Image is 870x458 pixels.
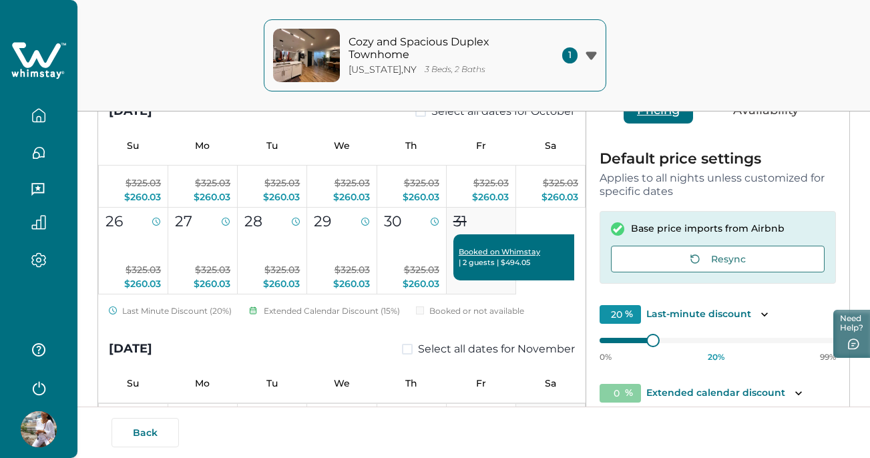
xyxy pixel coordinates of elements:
[105,210,123,232] p: 26
[453,210,467,232] p: 31
[238,208,307,294] button: 28$325.03$260.03
[377,140,446,152] p: Th
[21,411,57,447] img: Whimstay Host
[244,210,262,232] p: 28
[820,352,836,363] p: 99%
[264,264,300,276] span: $325.03
[791,385,807,401] button: Toggle description
[335,264,370,276] span: $325.03
[600,172,836,198] p: Applies to all nights unless customized for specific dates
[333,191,370,203] span: $260.03
[349,64,417,75] p: [US_STATE] , NY
[238,140,307,152] p: Tu
[600,352,612,363] p: 0%
[403,278,439,290] span: $260.03
[473,177,509,189] span: $325.03
[124,191,161,203] span: $260.03
[238,378,307,389] p: Tu
[168,140,237,152] p: Mo
[168,378,237,389] p: Mo
[377,208,447,294] button: 30$325.03$260.03
[446,378,515,389] p: Fr
[756,306,773,322] button: Toggle description
[307,208,377,294] button: 29$325.03$260.03
[126,264,161,276] span: $325.03
[453,234,574,280] div: | 2 guests | $ 494.05
[98,140,168,152] p: Su
[175,210,192,232] p: 27
[109,340,152,358] div: [DATE]
[264,177,300,189] span: $325.03
[333,278,370,290] span: $260.03
[600,152,836,166] p: Default price settings
[562,47,578,63] span: 1
[126,177,161,189] span: $325.03
[263,191,300,203] span: $260.03
[195,177,230,189] span: $325.03
[403,191,439,203] span: $260.03
[307,378,377,389] p: We
[335,177,370,189] span: $325.03
[646,308,751,321] p: Last-minute discount
[646,387,785,400] p: Extended calendar discount
[631,222,785,236] p: Base price imports from Airbnb
[194,191,230,203] span: $260.03
[541,191,578,203] span: $260.03
[168,208,238,294] button: 27$325.03$260.03
[307,140,377,152] p: We
[708,352,724,363] p: 20 %
[446,140,515,152] p: Fr
[404,264,439,276] span: $325.03
[124,278,161,290] span: $260.03
[112,418,179,447] button: Back
[418,341,575,357] span: Select all dates for November
[264,19,606,91] button: property-coverCozy and Spacious Duplex Townhome[US_STATE],NY3 Beds, 2 Baths1
[516,140,586,152] p: Sa
[416,305,524,317] div: Booked or not available
[611,246,825,272] button: Resync
[314,210,331,232] p: 29
[99,208,168,294] button: 26$325.03$260.03
[273,29,340,82] img: property-cover
[384,210,402,232] p: 30
[472,191,509,203] span: $260.03
[516,378,586,389] p: Sa
[425,65,485,75] p: 3 Beds, 2 Baths
[404,177,439,189] span: $325.03
[543,177,578,189] span: $325.03
[194,278,230,290] span: $260.03
[109,305,232,317] div: Last Minute Discount (20%)
[248,305,400,317] div: Extended Calendar Discount (15%)
[447,208,516,294] button: 31Booked on Whimstay| 2 guests | $494.05
[195,264,230,276] span: $325.03
[459,247,568,257] span: Booked on Whimstay
[349,35,529,61] p: Cozy and Spacious Duplex Townhome
[98,378,168,389] p: Su
[377,378,446,389] p: Th
[263,278,300,290] span: $260.03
